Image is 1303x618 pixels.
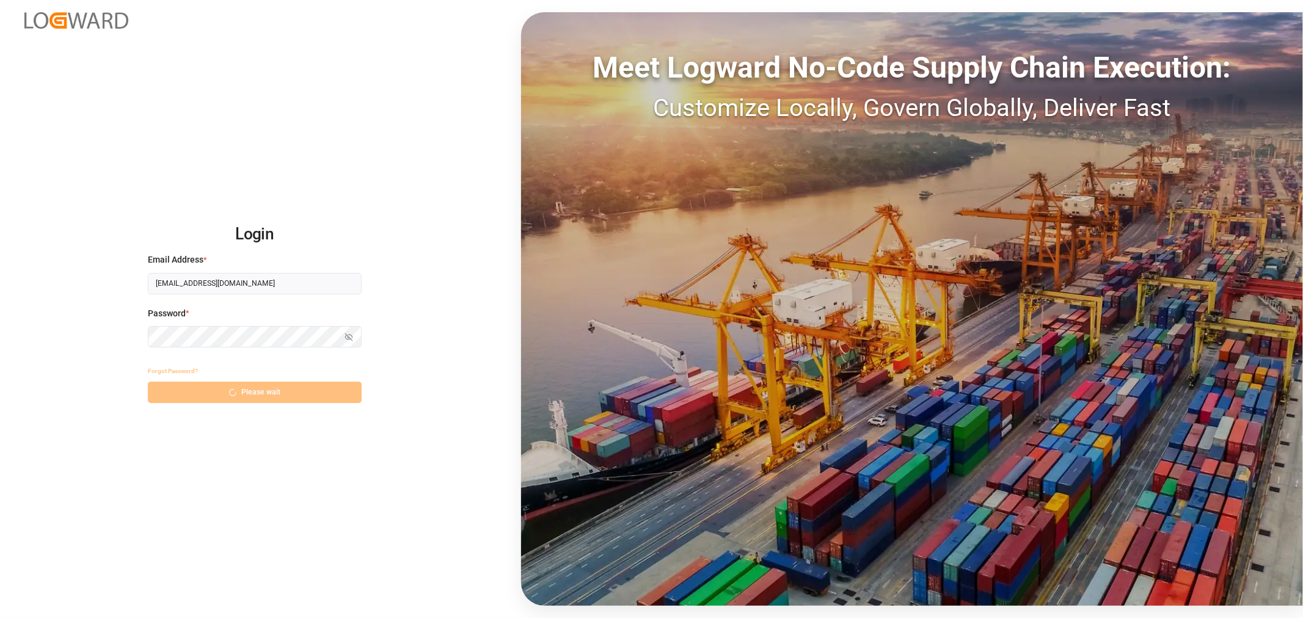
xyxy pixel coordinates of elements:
input: Enter your email [148,273,362,294]
h2: Login [148,215,362,254]
div: Meet Logward No-Code Supply Chain Execution: [521,46,1303,90]
span: Email Address [148,253,203,266]
img: Logward_new_orange.png [24,12,128,29]
div: Customize Locally, Govern Globally, Deliver Fast [521,90,1303,126]
span: Password [148,307,186,320]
